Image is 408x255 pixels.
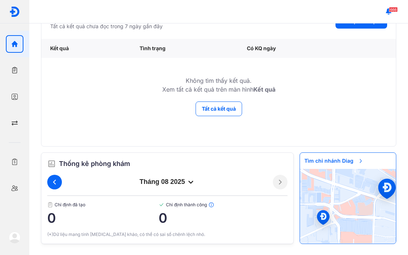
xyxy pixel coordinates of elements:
span: Chỉ định thành công [159,202,288,208]
button: Tất cả kết quả [196,101,242,116]
img: logo [9,232,21,243]
img: info.7e716105.svg [208,202,214,208]
img: order.5a6da16c.svg [47,159,56,168]
div: tháng 08 2025 [62,178,273,186]
td: Không tìm thấy kết quả. Xem tất cả kết quả trên màn hình [41,58,396,101]
b: Kết quả [253,86,275,93]
span: Tìm chi nhánh Diag [300,153,368,169]
div: Kết quả [41,39,131,58]
span: 0 [47,211,159,225]
span: Chỉ định đã tạo [47,202,159,208]
div: Có KQ ngày [238,39,353,58]
img: checked-green.01cc79e0.svg [159,202,164,208]
span: Thống kê phòng khám [59,159,130,169]
span: 666 [389,7,398,12]
div: (*)Dữ liệu mang tính [MEDICAL_DATA] khảo, có thể có sai số chênh lệch nhỏ. [47,231,288,238]
div: Tất cả kết quả chưa đọc trong 7 ngày gần đây [50,23,163,30]
img: document.50c4cfd0.svg [47,202,53,208]
span: 0 [159,211,288,225]
img: logo [9,6,20,17]
div: Tình trạng [131,39,238,58]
